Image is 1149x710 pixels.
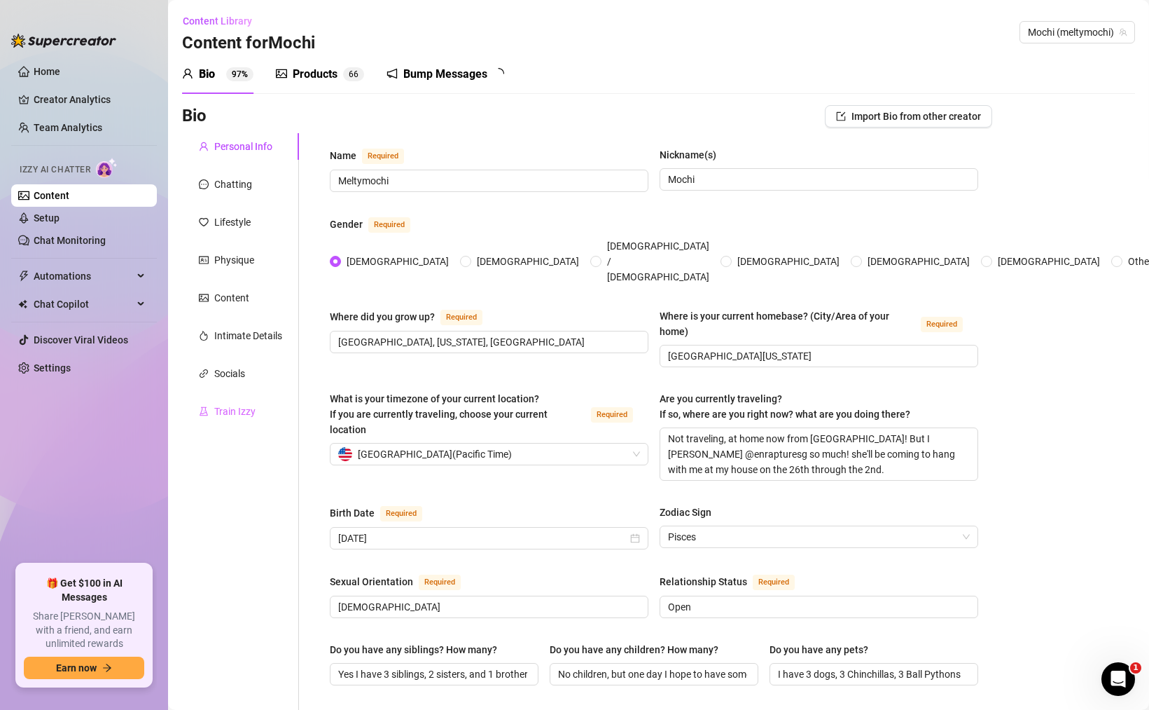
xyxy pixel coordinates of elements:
[24,577,144,604] span: 🎁 Get $100 in AI Messages
[492,67,505,80] span: loading
[214,177,252,192] div: Chatting
[921,317,963,332] span: Required
[330,642,507,657] label: Do you have any siblings? How many?
[182,32,315,55] h3: Content for Mochi
[668,172,967,187] input: Nickname(s)
[18,299,27,309] img: Chat Copilot
[338,599,637,615] input: Sexual Orientation
[660,574,747,589] div: Relationship Status
[182,10,263,32] button: Content Library
[18,271,29,282] span: thunderbolt
[1119,28,1127,36] span: team
[199,142,209,151] span: user
[276,68,287,79] span: picture
[753,575,795,590] span: Required
[330,574,413,589] div: Sexual Orientation
[550,642,728,657] label: Do you have any children? How many?
[778,667,967,682] input: Do you have any pets?
[199,217,209,227] span: heart
[24,657,144,679] button: Earn nowarrow-right
[660,308,978,339] label: Where is your current homebase? (City/Area of your home)
[992,254,1106,269] span: [DEMOGRAPHIC_DATA]
[732,254,845,269] span: [DEMOGRAPHIC_DATA]
[338,667,527,682] input: Do you have any siblings? How many?
[330,642,497,657] div: Do you have any siblings? How many?
[330,147,419,164] label: Name
[34,334,128,346] a: Discover Viral Videos
[293,66,337,83] div: Products
[851,111,981,122] span: Import Bio from other creator
[34,88,146,111] a: Creator Analytics
[660,308,915,339] div: Where is your current homebase? (City/Area of your home)
[380,506,422,521] span: Required
[34,265,133,287] span: Automations
[34,122,102,133] a: Team Analytics
[601,238,715,285] span: [DEMOGRAPHIC_DATA] / [DEMOGRAPHIC_DATA]
[338,334,637,350] input: Where did you grow up?
[660,428,977,480] textarea: Not traveling, at home now from [GEOGRAPHIC_DATA]! But I [PERSON_NAME] @enrapturesg so much! she'...
[330,309,435,325] div: Where did you grow up?
[419,575,461,590] span: Required
[214,252,254,268] div: Physique
[440,310,482,325] span: Required
[338,447,352,461] img: us
[770,642,878,657] label: Do you have any pets?
[330,217,363,232] div: Gender
[183,15,252,27] span: Content Library
[34,212,60,224] a: Setup
[1130,662,1141,674] span: 1
[770,642,868,657] div: Do you have any pets?
[660,505,721,520] label: Zodiac Sign
[214,290,249,306] div: Content
[182,68,193,79] span: user
[862,254,975,269] span: [DEMOGRAPHIC_DATA]
[330,505,375,521] div: Birth Date
[214,214,251,230] div: Lifestyle
[199,369,209,378] span: link
[660,573,810,590] label: Relationship Status
[343,67,364,81] sup: 66
[330,393,548,435] span: What is your timezone of your current location? If you are currently traveling, choose your curre...
[349,69,354,79] span: 6
[362,149,404,164] span: Required
[199,255,209,265] span: idcard
[330,216,426,233] label: Gender
[34,190,69,201] a: Content
[836,111,846,121] span: import
[338,531,627,546] input: Birth Date
[214,404,256,419] div: Train Izzy
[668,599,967,615] input: Relationship Status
[668,348,967,364] input: Where is your current homebase? (City/Area of your home)
[550,642,718,657] div: Do you have any children? How many?
[182,105,207,128] h3: Bio
[226,67,253,81] sup: 97%
[368,217,410,233] span: Required
[199,293,209,303] span: picture
[330,505,438,521] label: Birth Date
[354,69,358,79] span: 6
[660,147,726,163] label: Nickname(s)
[341,254,454,269] span: [DEMOGRAPHIC_DATA]
[660,147,716,163] div: Nickname(s)
[558,667,747,682] input: Do you have any children? How many?
[199,66,215,83] div: Bio
[825,105,992,128] button: Import Bio from other creator
[403,66,487,83] div: Bump Messages
[20,163,90,177] span: Izzy AI Chatter
[199,331,209,341] span: fire
[330,148,356,163] div: Name
[330,308,498,325] label: Where did you grow up?
[330,573,476,590] label: Sexual Orientation
[338,173,637,189] input: Name
[96,158,118,178] img: AI Chatter
[668,526,970,547] span: Pisces
[34,293,133,315] span: Chat Copilot
[214,328,282,343] div: Intimate Details
[387,68,398,79] span: notification
[591,407,633,423] span: Required
[102,663,112,673] span: arrow-right
[56,662,97,674] span: Earn now
[34,235,106,246] a: Chat Monitoring
[214,366,245,381] div: Socials
[660,505,711,520] div: Zodiac Sign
